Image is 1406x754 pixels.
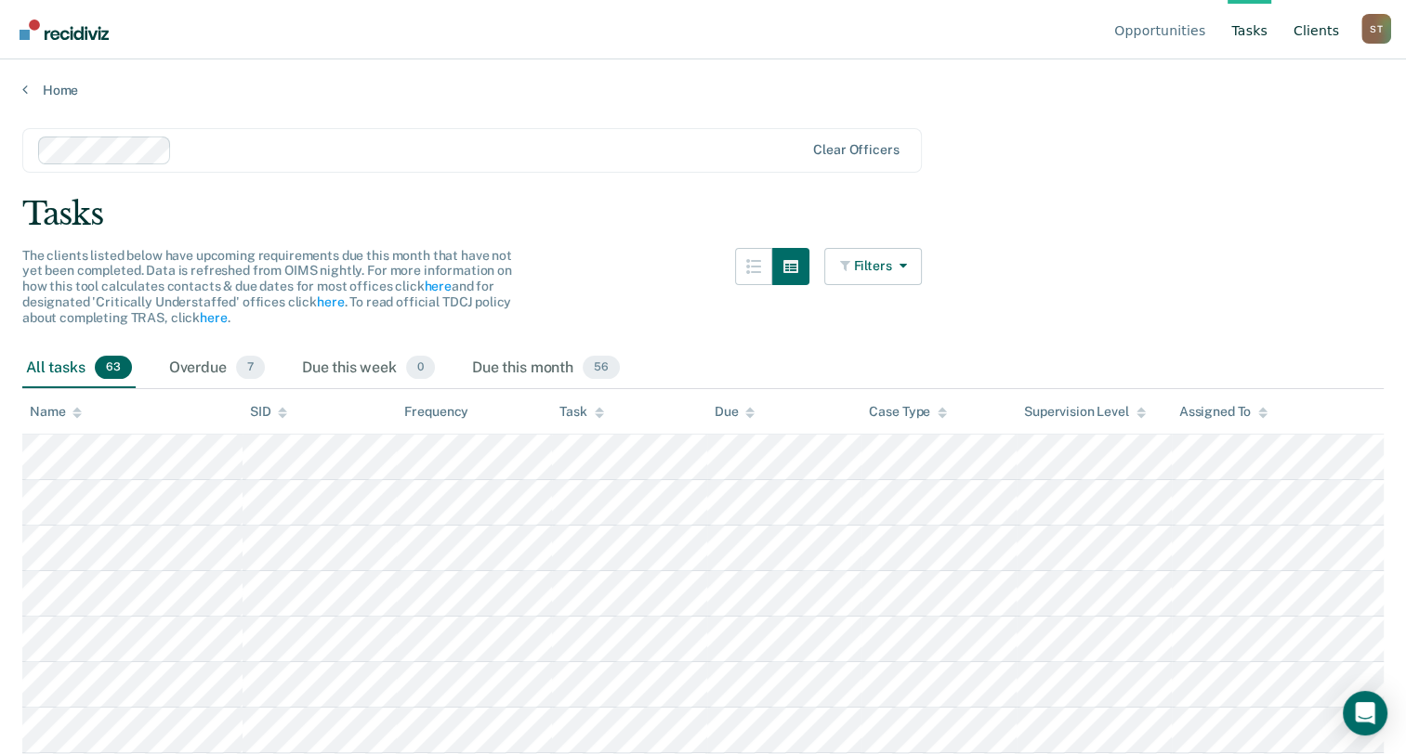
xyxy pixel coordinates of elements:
[715,404,756,420] div: Due
[424,279,451,293] a: here
[404,404,468,420] div: Frequency
[95,356,132,380] span: 63
[20,19,109,40] img: Recidiviz
[317,294,344,309] a: here
[1179,404,1268,420] div: Assigned To
[250,404,288,420] div: SID
[22,82,1384,98] a: Home
[1343,691,1387,735] div: Open Intercom Messenger
[236,356,265,380] span: 7
[22,195,1384,233] div: Tasks
[1361,14,1391,44] div: S T
[406,356,435,380] span: 0
[1024,404,1146,420] div: Supervision Level
[298,348,439,389] div: Due this week0
[165,348,269,389] div: Overdue7
[200,310,227,325] a: here
[824,248,923,285] button: Filters
[1361,14,1391,44] button: Profile dropdown button
[559,404,603,420] div: Task
[468,348,624,389] div: Due this month56
[22,248,512,325] span: The clients listed below have upcoming requirements due this month that have not yet been complet...
[30,404,82,420] div: Name
[583,356,620,380] span: 56
[22,348,136,389] div: All tasks63
[813,142,899,158] div: Clear officers
[869,404,947,420] div: Case Type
